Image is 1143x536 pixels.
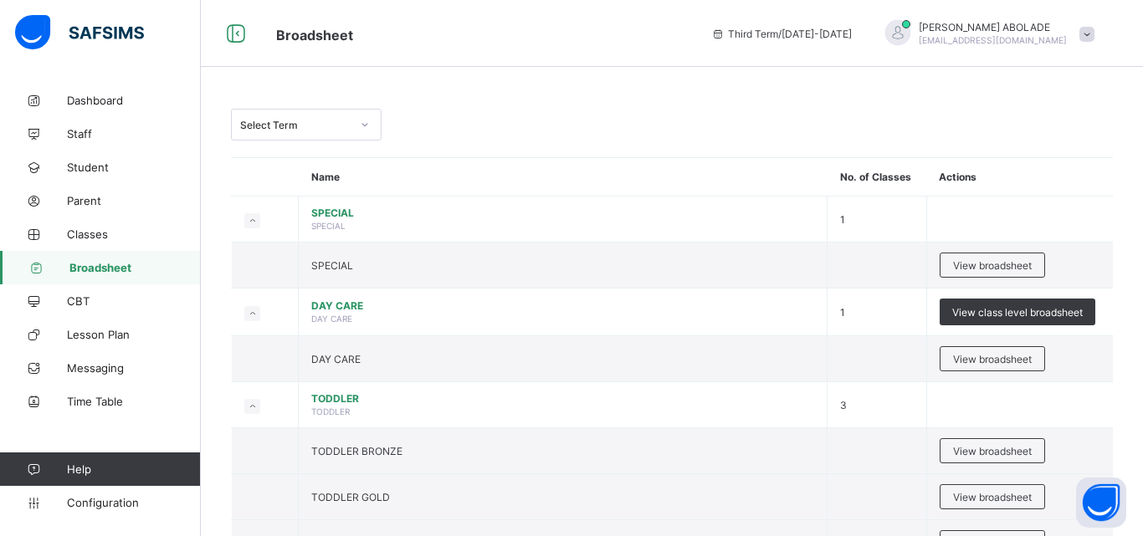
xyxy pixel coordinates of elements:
[953,445,1032,457] span: View broadsheet
[311,406,350,416] span: TODDLER
[953,491,1032,503] span: View broadsheet
[311,491,390,503] span: TODDLER GOLD
[67,94,201,107] span: Dashboard
[940,299,1095,311] a: View class level broadsheet
[67,227,201,241] span: Classes
[840,213,845,226] span: 1
[67,462,200,476] span: Help
[311,353,361,365] span: DAY CARE
[311,392,814,405] span: TODDLER
[840,399,847,411] span: 3
[67,127,201,140] span: Staff
[919,35,1067,45] span: [EMAIL_ADDRESS][DOMAIN_NAME]
[311,259,353,272] span: SPECIAL
[276,27,353,43] span: Broadsheet
[67,294,201,308] span: CBT
[940,253,1045,265] a: View broadsheet
[67,161,201,174] span: Student
[69,261,201,274] span: Broadsheet
[919,21,1067,33] span: [PERSON_NAME] ABOLADE
[240,119,351,131] div: Select Term
[311,221,346,231] span: SPECIAL
[311,207,814,219] span: SPECIAL
[311,299,814,312] span: DAY CARE
[952,306,1083,319] span: View class level broadsheet
[953,259,1032,272] span: View broadsheet
[940,346,1045,359] a: View broadsheet
[1076,477,1126,528] button: Open asap
[67,328,201,341] span: Lesson Plan
[311,314,352,324] span: DAY CARE
[67,194,201,207] span: Parent
[299,158,828,197] th: Name
[940,484,1045,497] a: View broadsheet
[15,15,144,50] img: safsims
[869,20,1103,48] div: ELIZABETHABOLADE
[67,496,200,509] span: Configuration
[67,395,201,408] span: Time Table
[711,28,852,40] span: session/term information
[311,445,402,457] span: TODDLER BRONZE
[953,353,1032,365] span: View broadsheet
[926,158,1113,197] th: Actions
[67,361,201,375] span: Messaging
[828,158,926,197] th: No. of Classes
[840,306,845,319] span: 1
[940,438,1045,451] a: View broadsheet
